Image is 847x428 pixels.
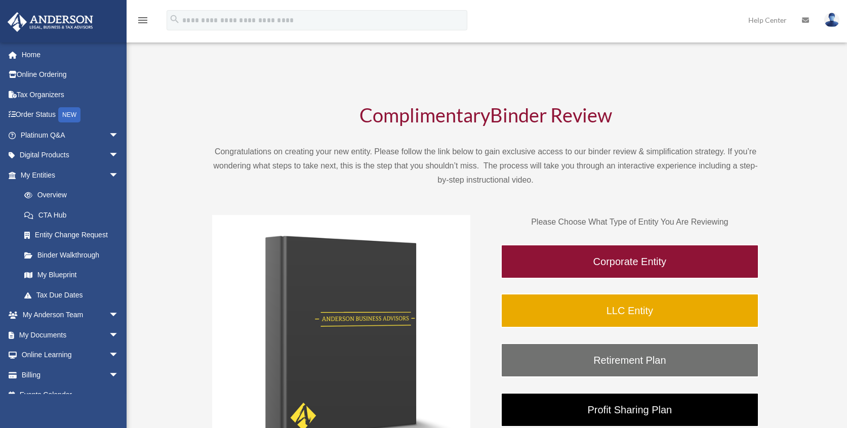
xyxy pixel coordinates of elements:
[501,215,759,229] p: Please Choose What Type of Entity You Are Reviewing
[7,365,134,385] a: Billingarrow_drop_down
[5,12,96,32] img: Anderson Advisors Platinum Portal
[14,205,134,225] a: CTA Hub
[109,125,129,146] span: arrow_drop_down
[501,393,759,427] a: Profit Sharing Plan
[501,343,759,377] a: Retirement Plan
[109,345,129,366] span: arrow_drop_down
[7,84,134,105] a: Tax Organizers
[14,245,129,265] a: Binder Walkthrough
[109,365,129,386] span: arrow_drop_down
[109,305,129,326] span: arrow_drop_down
[359,103,490,126] span: Complimentary
[7,105,134,125] a: Order StatusNEW
[7,305,134,325] a: My Anderson Teamarrow_drop_down
[14,285,134,305] a: Tax Due Dates
[169,14,180,25] i: search
[109,325,129,346] span: arrow_drop_down
[7,385,134,405] a: Events Calendar
[7,65,134,85] a: Online Ordering
[137,14,149,26] i: menu
[109,165,129,186] span: arrow_drop_down
[824,13,839,27] img: User Pic
[14,225,134,245] a: Entity Change Request
[490,103,612,126] span: Binder Review
[7,45,134,65] a: Home
[501,293,759,328] a: LLC Entity
[14,185,134,205] a: Overview
[7,325,134,345] a: My Documentsarrow_drop_down
[109,145,129,166] span: arrow_drop_down
[212,145,759,187] p: Congratulations on creating your new entity. Please follow the link below to gain exclusive acces...
[7,345,134,365] a: Online Learningarrow_drop_down
[7,165,134,185] a: My Entitiesarrow_drop_down
[7,145,134,165] a: Digital Productsarrow_drop_down
[7,125,134,145] a: Platinum Q&Aarrow_drop_down
[137,18,149,26] a: menu
[501,244,759,279] a: Corporate Entity
[58,107,80,122] div: NEW
[14,265,134,285] a: My Blueprint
